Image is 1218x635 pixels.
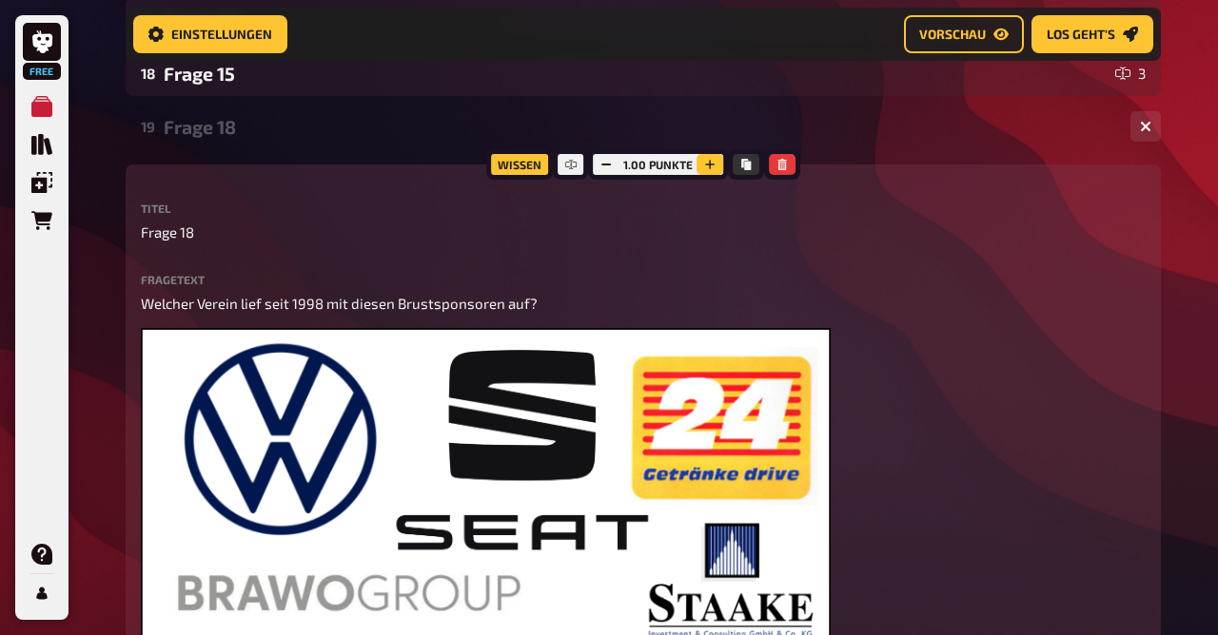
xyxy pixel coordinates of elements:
[1047,28,1115,41] span: Los geht's
[171,28,272,41] span: Einstellungen
[919,28,986,41] span: Vorschau
[904,15,1024,53] button: Vorschau
[133,15,287,53] button: Einstellungen
[164,116,1115,138] div: Frage 18
[141,118,156,135] div: 19
[141,65,156,82] div: 18
[1031,15,1153,53] button: Los geht's
[141,202,1146,214] label: Titel
[164,63,1108,85] div: Frage 15
[733,154,759,175] button: Kopieren
[588,149,728,180] div: 1.00 Punkte
[1115,66,1146,81] div: 3
[141,295,538,312] span: Welcher Verein lief seit 1998 mit diesen Brustsponsoren auf?
[25,66,59,77] span: Free
[486,149,553,180] div: Wissen
[141,221,194,243] span: Frage 18
[141,274,1146,285] label: Fragetext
